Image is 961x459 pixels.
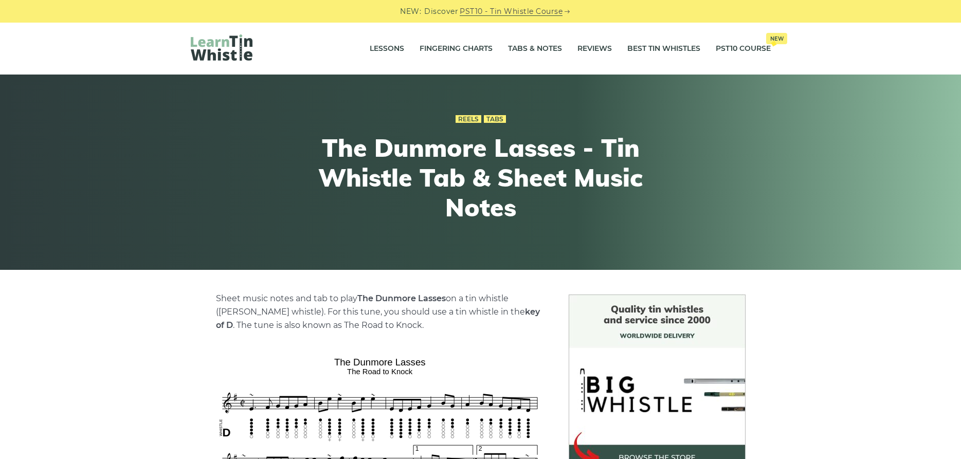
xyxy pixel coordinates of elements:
[484,115,506,123] a: Tabs
[191,34,252,61] img: LearnTinWhistle.com
[716,36,771,62] a: PST10 CourseNew
[420,36,493,62] a: Fingering Charts
[216,292,544,332] p: Sheet music notes and tab to play on a tin whistle ([PERSON_NAME] whistle). For this tune, you sh...
[456,115,481,123] a: Reels
[370,36,404,62] a: Lessons
[577,36,612,62] a: Reviews
[627,36,700,62] a: Best Tin Whistles
[508,36,562,62] a: Tabs & Notes
[216,307,540,330] strong: key of D
[292,133,670,222] h1: The Dunmore Lasses - Tin Whistle Tab & Sheet Music Notes
[766,33,787,44] span: New
[357,293,446,303] strong: The Dunmore Lasses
